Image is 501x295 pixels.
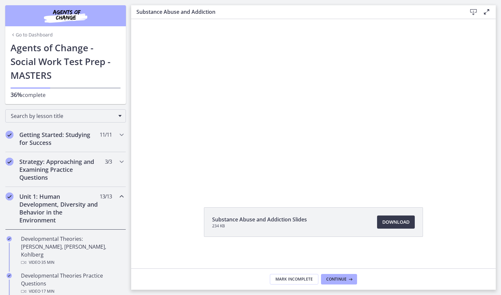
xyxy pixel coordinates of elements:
h2: Unit 1: Human Development, Diversity and Behavior in the Environment [19,193,99,224]
span: 3 / 3 [105,158,112,166]
span: Substance Abuse and Addiction Slides [212,216,307,223]
span: · 35 min [40,259,54,266]
span: Continue [326,277,347,282]
span: 13 / 13 [100,193,112,200]
a: Download [377,216,415,229]
span: Mark Incomplete [275,277,313,282]
h1: Agents of Change - Social Work Test Prep - MASTERS [10,41,121,82]
span: Download [382,218,410,226]
i: Completed [6,131,13,139]
span: 36% [10,91,22,99]
div: Search by lesson title [5,109,126,123]
i: Completed [6,193,13,200]
div: Video [21,259,123,266]
div: Developmental Theories: [PERSON_NAME], [PERSON_NAME], Kohlberg [21,235,123,266]
i: Completed [7,273,12,278]
button: Continue [321,274,357,284]
span: Search by lesson title [11,112,115,120]
p: complete [10,91,121,99]
h2: Getting Started: Studying for Success [19,131,99,147]
i: Completed [7,236,12,241]
a: Go to Dashboard [10,32,53,38]
span: 234 KB [212,223,307,229]
span: 11 / 11 [100,131,112,139]
button: Mark Incomplete [270,274,318,284]
h2: Strategy: Approaching and Examining Practice Questions [19,158,99,181]
img: Agents of Change [26,8,105,24]
i: Completed [6,158,13,166]
h3: Substance Abuse and Addiction [136,8,456,16]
